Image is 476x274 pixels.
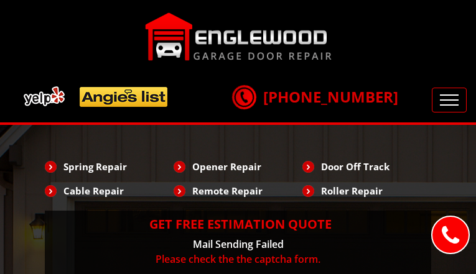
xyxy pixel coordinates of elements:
h2: Get Free Estimation Quote [51,217,425,232]
img: Englewood.png [145,12,332,61]
button: Toggle navigation [432,88,467,112]
li: Opener Repair [174,156,302,177]
li: Spring Repair [45,156,174,177]
li: Cable Repair [45,180,174,201]
li: Door Off Track [302,156,431,177]
img: call.png [228,81,259,112]
span: Mail Sending Failed [193,237,284,251]
li: Roller Repair [302,180,431,201]
a: [PHONE_NUMBER] [232,86,398,107]
img: add.png [19,81,173,112]
p: Please check the the captcha form. [51,252,425,267]
li: Remote Repair [174,180,302,201]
